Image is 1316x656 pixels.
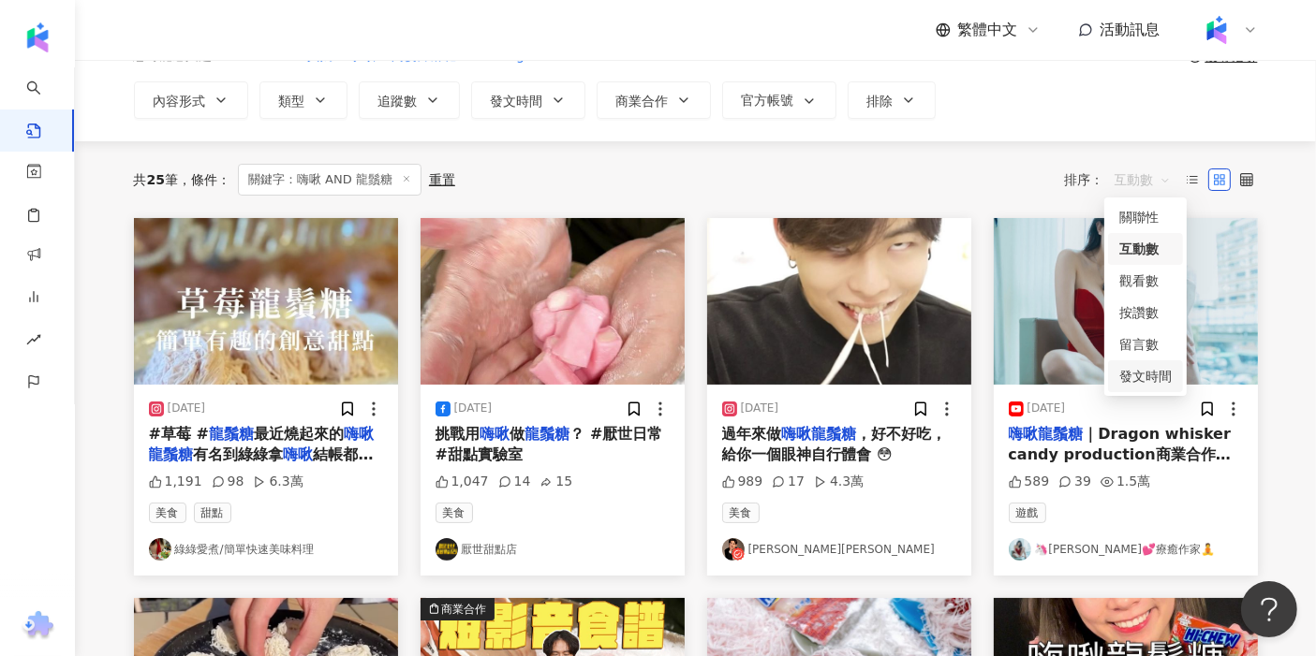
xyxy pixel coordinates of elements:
[149,445,374,484] span: 結帳都會被問「你要做
[772,473,805,491] div: 17
[254,425,344,443] span: 最近燒起來的
[168,401,206,416] div: [DATE]
[814,473,864,491] div: 4.3萬
[1065,165,1181,195] div: 排序：
[1119,239,1172,259] div: 互動數
[471,81,585,119] button: 發文時間
[436,538,670,561] a: KOL Avatar厭世甜點店
[498,473,531,491] div: 14
[722,538,745,561] img: KOL Avatar
[436,425,663,463] span: ？ #厭世日常 #甜點實驗室
[1009,425,1084,443] mark: 嗨啾龍鬚糖
[722,538,956,561] a: KOL Avatar[PERSON_NAME][PERSON_NAME]
[722,425,947,463] span: ，好不好吃，給你一個眼神自行體會 😳
[1009,503,1046,523] span: 遊戲
[1119,366,1172,386] div: 發文時間
[359,81,460,119] button: 追蹤數
[1108,328,1183,360] div: 留言數
[429,172,455,187] div: 重置
[707,218,971,385] img: post-image
[1058,473,1091,491] div: 39
[1199,12,1235,48] img: Kolr%20app%20icon%20%281%29.png
[1119,334,1172,355] div: 留言數
[722,473,763,491] div: 989
[741,401,779,416] div: [DATE]
[154,94,206,109] span: 內容形式
[442,600,487,619] div: 商業合作
[147,172,165,187] span: 25
[26,67,64,140] a: search
[253,473,303,491] div: 6.3萬
[212,473,244,491] div: 98
[742,93,794,108] span: 官方帳號
[149,425,209,443] span: #草莓 #
[525,425,570,443] mark: 龍鬚糖
[149,473,202,491] div: 1,191
[421,218,685,385] img: post-image
[149,425,374,463] mark: 嗨啾龍鬚糖
[194,503,231,523] span: 甜點
[597,81,711,119] button: 商業合作
[782,425,857,443] mark: 嗨啾龍鬚糖
[279,94,305,109] span: 類型
[1009,538,1243,561] a: KOL Avatar🦄[PERSON_NAME]💕療癒作家🧘
[454,401,493,416] div: [DATE]
[1119,207,1172,227] div: 關聯性
[1108,265,1183,297] div: 觀看數
[22,22,52,52] img: logo icon
[1009,425,1232,547] span: ｜Dragon whisker candy production商業合作：[EMAIL_ADDRESS][DOMAIN_NAME] [PERSON_NAME]老師 IG：[URL][DOMAIN...
[436,503,473,523] span: 美食
[1119,302,1172,323] div: 按讚數
[616,94,669,109] span: 商業合作
[134,81,248,119] button: 內容形式
[1009,473,1050,491] div: 589
[149,503,186,523] span: 美食
[1028,401,1066,416] div: [DATE]
[259,81,347,119] button: 類型
[867,94,894,109] span: 排除
[1241,581,1297,637] iframe: Help Scout Beacon - Open
[26,321,41,363] span: rise
[722,503,760,523] span: 美食
[1009,538,1031,561] img: KOL Avatar
[1108,297,1183,328] div: 按讚數
[481,425,510,443] mark: 嗨啾
[848,81,936,119] button: 排除
[958,20,1018,40] span: 繁體中文
[540,473,572,491] div: 15
[209,425,254,443] mark: 龍鬚糖
[1108,201,1183,233] div: 關聯性
[436,473,489,491] div: 1,047
[722,81,836,119] button: 官方帳號
[436,425,481,443] span: 挑戰用
[149,538,171,561] img: KOL Avatar
[178,172,230,187] span: 條件 ：
[436,538,458,561] img: KOL Avatar
[194,445,284,463] span: 有名到綠綠拿
[491,94,543,109] span: 發文時間
[1101,473,1150,491] div: 1.5萬
[1115,165,1171,195] span: 互動數
[134,172,178,187] div: 共 筆
[722,425,782,443] span: 過年來做
[20,611,56,641] img: chrome extension
[238,164,421,196] span: 關鍵字：嗨啾 AND 龍鬚糖
[510,425,525,443] span: 做
[1108,360,1183,392] div: 發文時間
[1108,233,1183,265] div: 互動數
[284,445,314,463] mark: 嗨啾
[378,94,418,109] span: 追蹤數
[994,218,1258,385] img: post-image
[134,218,398,385] img: post-image
[1119,270,1172,291] div: 觀看數
[149,538,383,561] a: KOL Avatar綠綠愛煮/簡單快速美味料理
[1101,21,1161,38] span: 活動訊息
